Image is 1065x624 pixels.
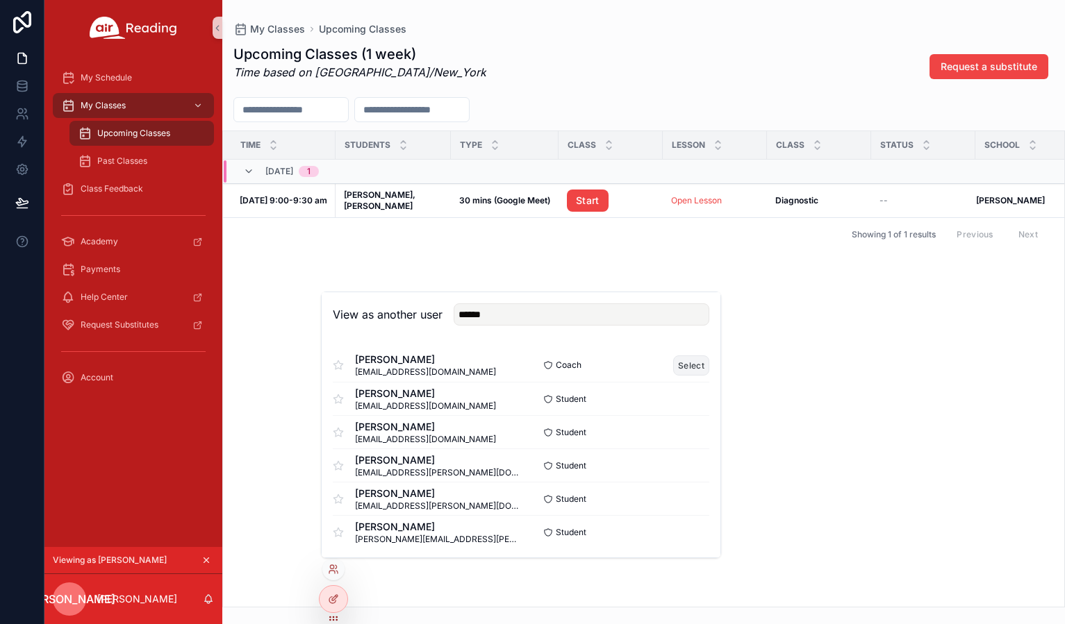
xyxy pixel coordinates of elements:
[69,121,214,146] a: Upcoming Classes
[776,140,804,151] span: Class
[976,195,1063,206] a: [PERSON_NAME]
[355,520,521,534] span: [PERSON_NAME]
[852,229,936,240] span: Showing 1 of 1 results
[53,229,214,254] a: Academy
[556,460,586,471] span: Student
[24,591,115,607] span: [PERSON_NAME]
[53,312,214,337] a: Request Substitutes
[673,355,709,376] button: Select
[984,140,1020,151] span: School
[355,366,496,378] span: [EMAIL_ADDRESS][DOMAIN_NAME]
[53,365,214,390] a: Account
[344,189,418,211] strong: [PERSON_NAME], [PERSON_NAME]
[53,176,214,201] a: Class Feedback
[53,555,167,566] span: Viewing as [PERSON_NAME]
[97,128,170,139] span: Upcoming Classes
[307,166,311,177] div: 1
[333,306,443,323] h2: View as another user
[556,394,586,405] span: Student
[81,264,120,275] span: Payments
[240,195,327,206] a: [DATE] 9:00-9:30 am
[672,140,705,151] span: Lesson
[53,93,214,118] a: My Classes
[81,292,128,303] span: Help Center
[81,372,113,383] span: Account
[556,360,581,371] span: Coach
[240,140,261,151] span: Time
[556,527,586,538] span: Student
[81,100,126,111] span: My Classes
[567,189,654,212] a: Start
[81,236,118,247] span: Academy
[775,195,863,206] a: Diagnostic
[97,592,177,606] p: [PERSON_NAME]
[44,56,222,408] div: scrollable content
[880,195,888,206] span: --
[81,72,132,83] span: My Schedule
[344,189,443,212] a: [PERSON_NAME], [PERSON_NAME]
[355,420,496,434] span: [PERSON_NAME]
[250,22,305,36] span: My Classes
[941,60,1037,74] span: Request a substitute
[355,487,521,500] span: [PERSON_NAME]
[355,353,496,366] span: [PERSON_NAME]
[568,140,596,151] span: Class
[90,17,177,39] img: App logo
[671,195,759,206] a: Open Lesson
[355,467,521,478] span: [EMAIL_ADDRESS][PERSON_NAME][DOMAIN_NAME]
[355,500,521,512] span: [EMAIL_ADDRESS][PERSON_NAME][DOMAIN_NAME]
[775,195,818,205] strong: Diagnostic
[81,319,158,330] span: Request Substitutes
[460,140,482,151] span: Type
[355,400,496,412] span: [EMAIL_ADDRESS][DOMAIN_NAME]
[319,22,406,36] a: Upcoming Classes
[265,166,293,177] span: [DATE]
[97,155,147,167] span: Past Classes
[567,189,609,212] a: Start
[345,140,390,151] span: Students
[930,54,1048,79] button: Request a substitute
[69,149,214,174] a: Past Classes
[671,195,722,205] a: Open Lesson
[355,453,521,467] span: [PERSON_NAME]
[556,427,586,438] span: Student
[53,285,214,310] a: Help Center
[355,434,496,445] span: [EMAIL_ADDRESS][DOMAIN_NAME]
[53,65,214,90] a: My Schedule
[233,22,305,36] a: My Classes
[880,195,967,206] a: --
[233,44,486,64] h1: Upcoming Classes (1 week)
[355,387,496,400] span: [PERSON_NAME]
[53,257,214,282] a: Payments
[556,494,586,505] span: Student
[459,195,550,206] a: 30 mins (Google Meet)
[355,534,521,545] span: [PERSON_NAME][EMAIL_ADDRESS][PERSON_NAME][DOMAIN_NAME]
[233,65,486,79] em: Time based on [GEOGRAPHIC_DATA]/New_York
[976,195,1045,205] strong: [PERSON_NAME]
[880,140,914,151] span: Status
[81,183,143,194] span: Class Feedback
